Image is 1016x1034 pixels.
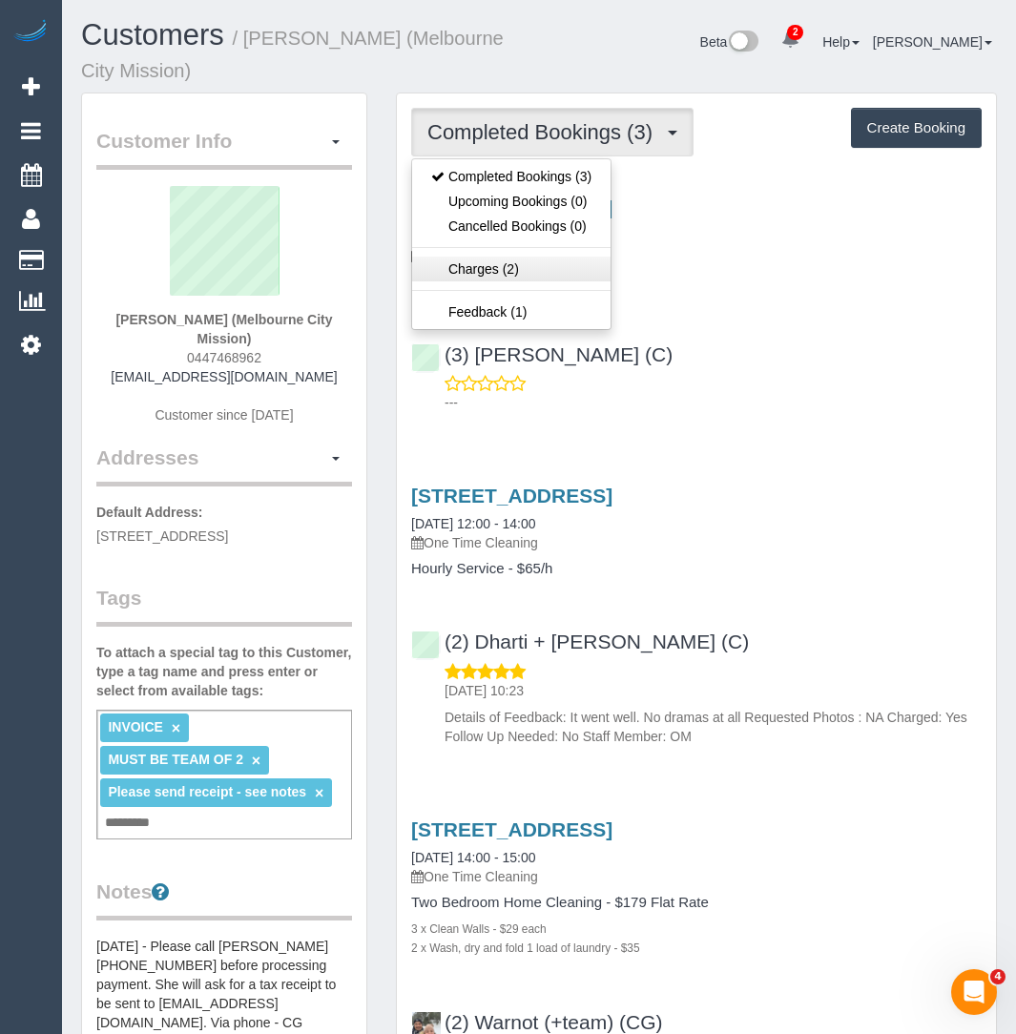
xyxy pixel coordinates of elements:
[172,720,180,736] a: ×
[412,164,611,189] a: Completed Bookings (3)
[411,850,535,865] a: [DATE] 14:00 - 15:00
[411,108,694,156] button: Completed Bookings (3)
[411,246,982,265] p: One Time Cleaning
[411,343,673,365] a: (3) [PERSON_NAME] (C)
[96,503,203,522] label: Default Address:
[96,528,228,544] span: [STREET_ADDRESS]
[412,257,611,281] a: Charges (2)
[155,407,293,423] span: Customer since [DATE]
[81,28,504,81] small: / [PERSON_NAME] (Melbourne City Mission)
[315,785,323,801] a: ×
[411,561,982,577] h4: Hourly Service - $65/h
[700,34,759,50] a: Beta
[96,584,352,627] legend: Tags
[411,533,982,552] p: One Time Cleaning
[772,19,809,61] a: 2
[727,31,758,55] img: New interface
[108,784,306,799] span: Please send receipt - see notes
[96,643,352,700] label: To attach a special tag to this Customer, type a tag name and press enter or select from availabl...
[873,34,992,50] a: [PERSON_NAME]
[822,34,860,50] a: Help
[411,818,612,840] a: [STREET_ADDRESS]
[252,753,260,769] a: ×
[108,719,163,734] span: INVOICE
[111,369,337,384] a: [EMAIL_ADDRESS][DOMAIN_NAME]
[411,922,547,936] small: 3 x Clean Walls - $29 each
[11,19,50,46] img: Automaid Logo
[411,273,982,289] h4: Hourly Service - $70/h
[108,752,243,767] span: MUST BE TEAM OF 2
[445,708,982,746] p: Details of Feedback: It went well. No dramas at all Requested Photos : NA Charged: Yes Follow Up ...
[445,681,982,700] p: [DATE] 10:23
[96,878,352,920] legend: Notes
[412,300,611,324] a: Feedback (1)
[787,25,803,40] span: 2
[411,1011,663,1033] a: (2) Warnot (+team) (CG)
[412,214,611,238] a: Cancelled Bookings (0)
[411,485,612,507] a: [STREET_ADDRESS]
[411,516,535,531] a: [DATE] 12:00 - 14:00
[411,867,982,886] p: One Time Cleaning
[411,941,640,955] small: 2 x Wash, dry and fold 1 load of laundry - $35
[96,127,352,170] legend: Customer Info
[411,631,749,652] a: (2) Dharti + [PERSON_NAME] (C)
[115,312,332,346] strong: [PERSON_NAME] (Melbourne City Mission)
[990,969,1006,984] span: 4
[445,393,982,412] p: ---
[412,189,611,214] a: Upcoming Bookings (0)
[81,18,224,52] a: Customers
[951,969,997,1015] iframe: Intercom live chat
[851,108,982,148] button: Create Booking
[411,895,982,911] h4: Two Bedroom Home Cleaning - $179 Flat Rate
[427,120,662,144] span: Completed Bookings (3)
[187,350,261,365] span: 0447468962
